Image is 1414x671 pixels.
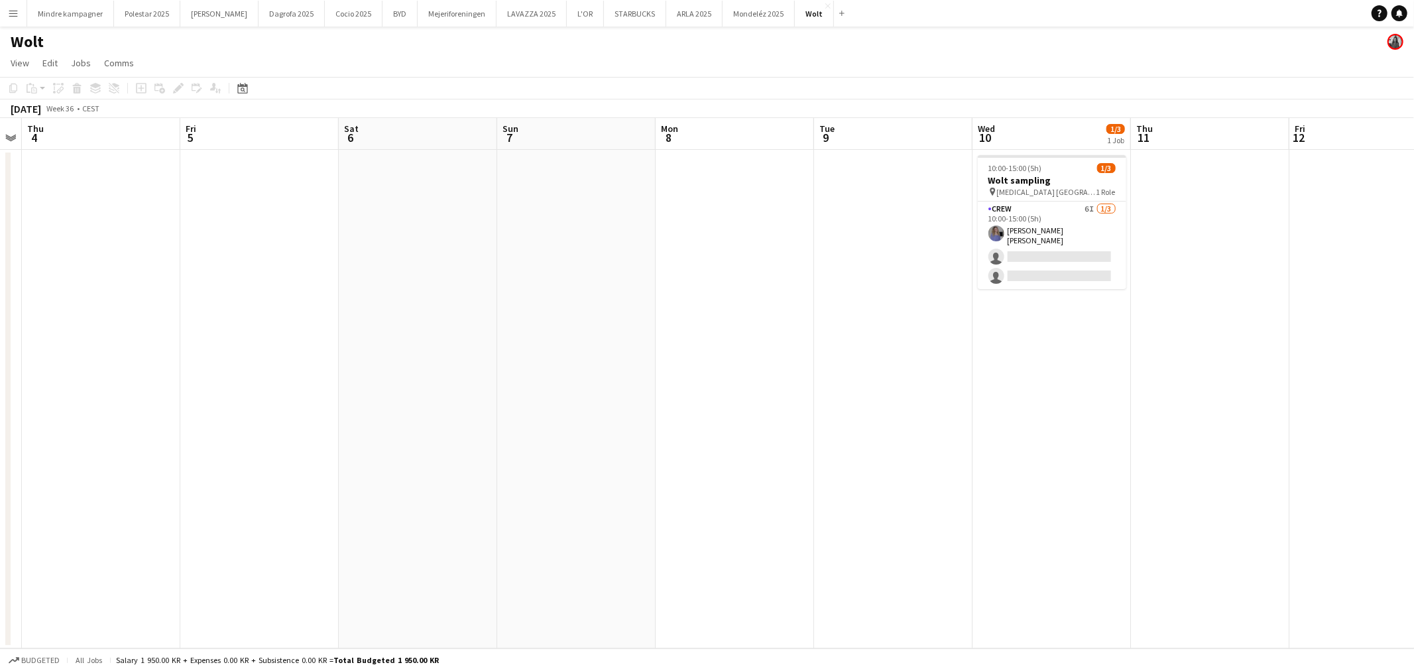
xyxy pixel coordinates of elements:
[1107,135,1124,145] div: 1 Job
[978,202,1126,289] app-card-role: Crew6I1/310:00-15:00 (5h)[PERSON_NAME] [PERSON_NAME]
[27,1,114,27] button: Mindre kampagner
[1134,130,1153,145] span: 11
[661,123,678,135] span: Mon
[184,130,196,145] span: 5
[344,123,359,135] span: Sat
[186,123,196,135] span: Fri
[1097,163,1116,173] span: 1/3
[978,123,995,135] span: Wed
[114,1,180,27] button: Polestar 2025
[27,123,44,135] span: Thu
[259,1,325,27] button: Dagrofa 2025
[502,123,518,135] span: Sun
[1136,123,1153,135] span: Thu
[11,32,44,52] h1: Wolt
[976,130,995,145] span: 10
[325,1,383,27] button: Cocio 2025
[1295,123,1305,135] span: Fri
[1106,124,1125,134] span: 1/3
[25,130,44,145] span: 4
[44,103,77,113] span: Week 36
[99,54,139,72] a: Comms
[418,1,497,27] button: Mejeriforeningen
[501,130,518,145] span: 7
[997,187,1096,197] span: [MEDICAL_DATA] [GEOGRAPHIC_DATA]
[497,1,567,27] button: LAVAZZA 2025
[604,1,666,27] button: STARBUCKS
[66,54,96,72] a: Jobs
[116,655,439,665] div: Salary 1 950.00 KR + Expenses 0.00 KR + Subsistence 0.00 KR =
[104,57,134,69] span: Comms
[71,57,91,69] span: Jobs
[666,1,723,27] button: ARLA 2025
[5,54,34,72] a: View
[1387,34,1403,50] app-user-avatar: Mia Tidemann
[817,130,835,145] span: 9
[988,163,1042,173] span: 10:00-15:00 (5h)
[383,1,418,27] button: BYD
[7,653,62,668] button: Budgeted
[819,123,835,135] span: Tue
[342,130,359,145] span: 6
[567,1,604,27] button: L'OR
[37,54,63,72] a: Edit
[11,102,41,115] div: [DATE]
[333,655,439,665] span: Total Budgeted 1 950.00 KR
[180,1,259,27] button: [PERSON_NAME]
[1096,187,1116,197] span: 1 Role
[978,174,1126,186] h3: Wolt sampling
[1293,130,1305,145] span: 12
[21,656,60,665] span: Budgeted
[11,57,29,69] span: View
[73,655,105,665] span: All jobs
[795,1,834,27] button: Wolt
[82,103,99,113] div: CEST
[723,1,795,27] button: Mondeléz 2025
[978,155,1126,289] app-job-card: 10:00-15:00 (5h)1/3Wolt sampling [MEDICAL_DATA] [GEOGRAPHIC_DATA]1 RoleCrew6I1/310:00-15:00 (5h)[...
[42,57,58,69] span: Edit
[659,130,678,145] span: 8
